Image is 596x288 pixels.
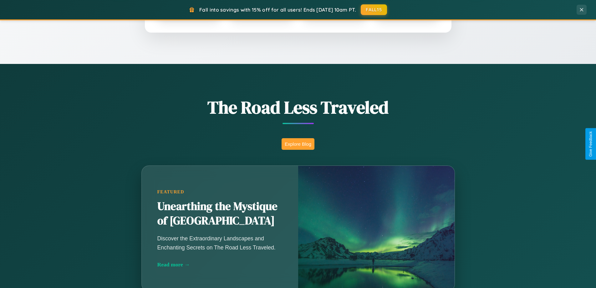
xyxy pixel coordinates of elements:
button: FALL15 [361,4,387,15]
h2: Unearthing the Mystique of [GEOGRAPHIC_DATA] [157,199,283,228]
h1: The Road Less Traveled [110,95,486,119]
p: Discover the Extraordinary Landscapes and Enchanting Secrets on The Road Less Traveled. [157,234,283,252]
div: Featured [157,189,283,195]
div: Give Feedback [588,131,593,157]
span: Fall into savings with 15% off for all users! Ends [DATE] 10am PT. [199,7,356,13]
div: Read more → [157,261,283,268]
button: Explore Blog [282,138,314,150]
